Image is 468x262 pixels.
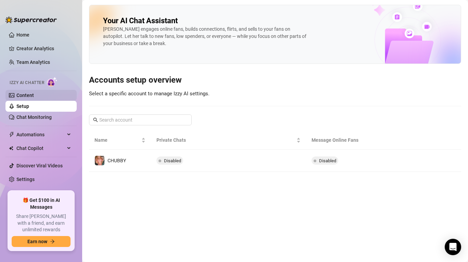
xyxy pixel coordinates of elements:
[12,213,71,233] span: Share [PERSON_NAME] with a friend, and earn unlimited rewards
[16,104,29,109] a: Setup
[16,32,29,38] a: Home
[95,156,104,165] img: CHUBBY
[12,236,71,247] button: Earn nowarrow-right
[5,16,57,23] img: logo-BBDzfeDw.svg
[89,131,151,150] th: Name
[103,16,178,26] h2: Your AI Chat Assistant
[89,91,210,97] span: Select a specific account to manage Izzy AI settings.
[16,59,50,65] a: Team Analytics
[89,75,461,86] h3: Accounts setup overview
[16,177,35,182] a: Settings
[151,131,306,150] th: Private Chats
[9,132,14,137] span: thunderbolt
[16,93,34,98] a: Content
[103,26,308,47] div: [PERSON_NAME] engages online fans, builds connections, flirts, and sells to your fans on autopilo...
[16,43,71,54] a: Creator Analytics
[306,131,409,150] th: Message Online Fans
[10,80,44,86] span: Izzy AI Chatter
[50,239,55,244] span: arrow-right
[27,239,47,244] span: Earn now
[16,114,52,120] a: Chat Monitoring
[99,116,182,124] input: Search account
[9,146,13,151] img: Chat Copilot
[12,197,71,210] span: 🎁 Get $100 in AI Messages
[16,163,63,168] a: Discover Viral Videos
[319,158,336,163] span: Disabled
[107,158,126,163] span: CHUBBY
[93,118,98,122] span: search
[94,136,140,144] span: Name
[156,136,295,144] span: Private Chats
[16,129,65,140] span: Automations
[47,77,58,87] img: AI Chatter
[445,239,461,255] div: Open Intercom Messenger
[164,158,181,163] span: Disabled
[16,143,65,154] span: Chat Copilot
